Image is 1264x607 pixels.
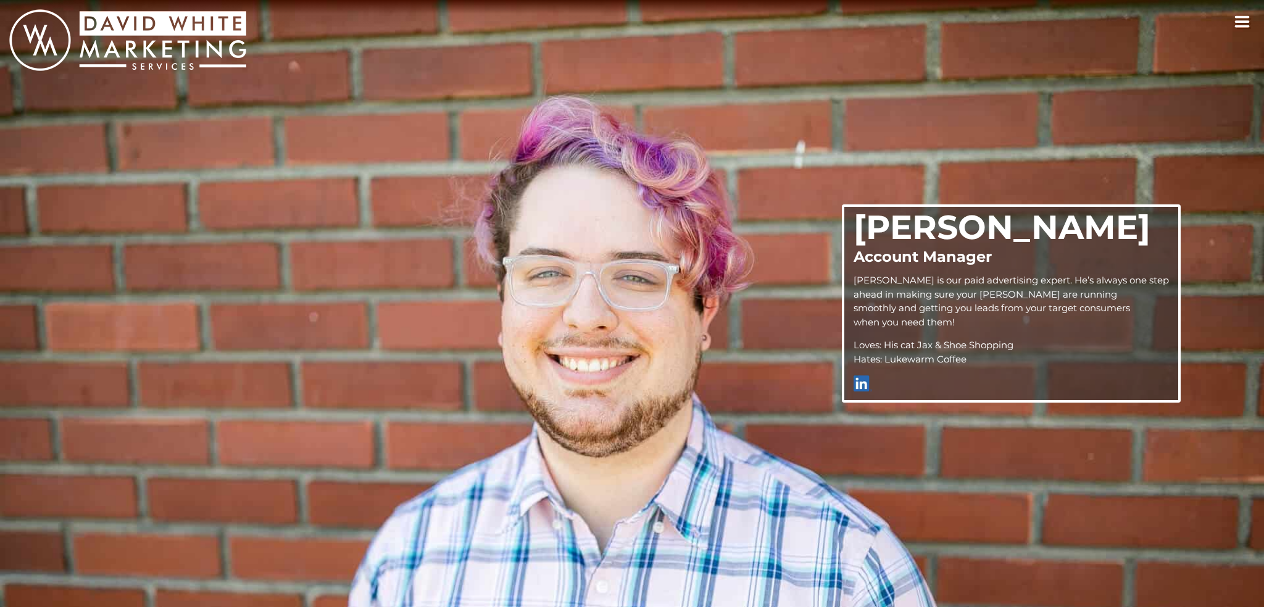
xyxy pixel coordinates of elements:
button: toggle navigation [1230,9,1255,35]
img: linkedin.png [854,375,872,391]
h3: Account Manager [854,249,1169,264]
span: Hates: Lukewarm Coffee [854,353,967,365]
img: White Marketing - get found, lead digital [9,9,246,71]
h2: [PERSON_NAME] [854,211,1169,243]
span: ahead in making sure your [PERSON_NAME] are running smoothly and getting you leads from your targ... [854,288,1130,328]
a: White Marketing home link [9,9,246,75]
span: Loves: His cat Jax & Shoe Shopping [854,339,1013,351]
span: [PERSON_NAME] is our paid advertising expert. He’s always one step [854,274,1169,286]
